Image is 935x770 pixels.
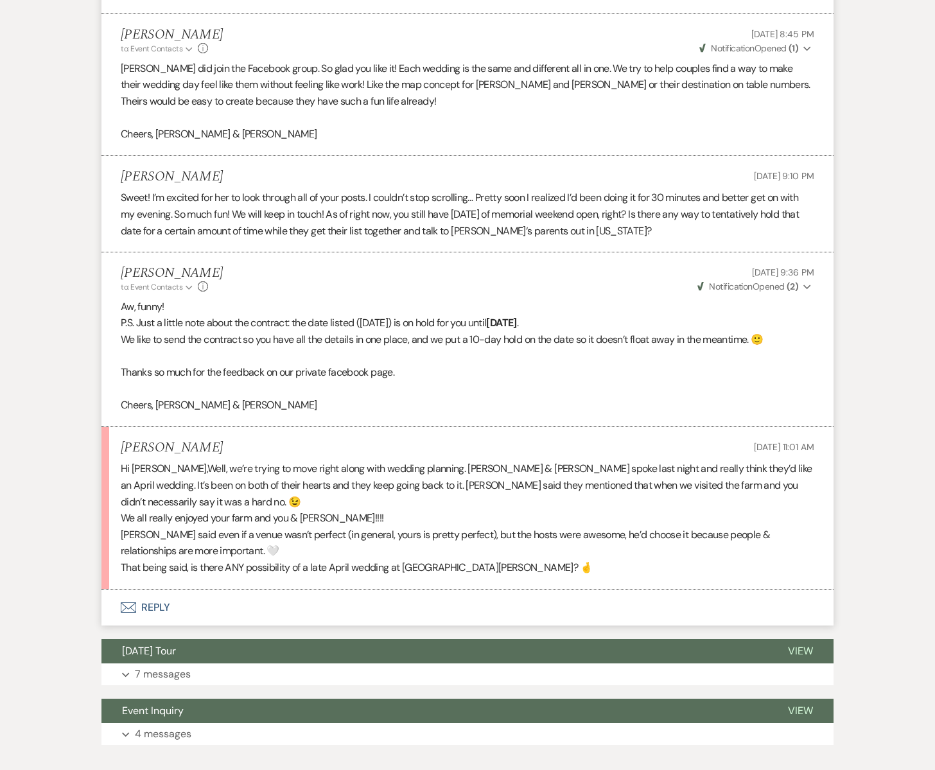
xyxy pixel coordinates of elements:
[699,42,798,54] span: Opened
[101,723,834,745] button: 4 messages
[121,397,814,414] p: Cheers, [PERSON_NAME] & [PERSON_NAME]
[121,364,814,381] p: Thanks so much for the feedback on our private facebook page.
[754,170,814,182] span: [DATE] 9:10 PM
[695,280,814,293] button: NotificationOpened (2)
[787,281,798,292] strong: ( 2 )
[752,267,814,278] span: [DATE] 9:36 PM
[135,666,191,683] p: 7 messages
[697,42,814,55] button: NotificationOpened (1)
[121,44,182,54] span: to: Event Contacts
[486,316,516,329] strong: [DATE]
[135,726,191,742] p: 4 messages
[121,189,814,239] p: Sweet! I’m excited for her to look through all of your posts. I couldn’t stop scrolling… Pretty s...
[121,299,814,315] p: Aw, funny!
[121,43,195,55] button: to: Event Contacts
[101,639,767,663] button: [DATE] Tour
[101,590,834,626] button: Reply
[121,315,814,331] p: P.S. Just a little note about the contract: the date listed ([DATE]) is on hold for you until .
[697,281,798,292] span: Opened
[121,169,223,185] h5: [PERSON_NAME]
[121,281,195,293] button: to: Event Contacts
[121,282,182,292] span: to: Event Contacts
[767,699,834,723] button: View
[121,27,223,43] h5: [PERSON_NAME]
[121,265,223,281] h5: [PERSON_NAME]
[122,704,184,717] span: Event Inquiry
[101,663,834,685] button: 7 messages
[121,126,814,143] p: Cheers, [PERSON_NAME] & [PERSON_NAME]
[754,441,814,453] span: [DATE] 11:01 AM
[788,704,813,717] span: View
[788,644,813,658] span: View
[121,60,814,110] p: [PERSON_NAME] did join the Facebook group. So glad you like it! Each wedding is the same and diff...
[711,42,754,54] span: Notification
[121,331,814,348] p: We like to send the contract so you have all the details in one place, and we put a 10-day hold o...
[121,460,814,575] div: Hi [PERSON_NAME],Well, we’re trying to move right along with wedding planning. [PERSON_NAME] & [P...
[751,28,814,40] span: [DATE] 8:45 PM
[789,42,798,54] strong: ( 1 )
[767,639,834,663] button: View
[101,699,767,723] button: Event Inquiry
[709,281,752,292] span: Notification
[121,440,223,456] h5: [PERSON_NAME]
[122,644,176,658] span: [DATE] Tour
